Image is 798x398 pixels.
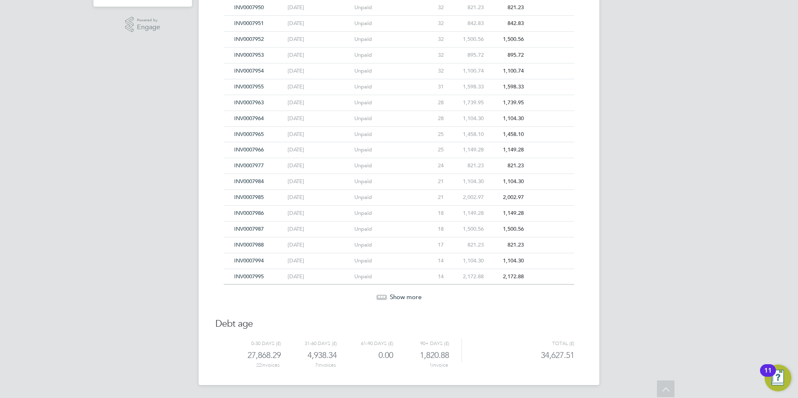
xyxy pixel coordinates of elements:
div: [DATE] [285,269,352,285]
span: INV0007964 [234,115,264,122]
div: [DATE] [285,190,352,205]
div: 31 [419,79,446,95]
span: 1 [429,362,432,368]
div: 821.23 [446,158,486,174]
div: 32 [419,16,446,31]
div: [DATE] [285,95,352,111]
div: [DATE] [285,237,352,253]
span: INV0007986 [234,209,264,217]
span: INV0007955 [234,83,264,90]
div: [DATE] [285,158,352,174]
div: 32 [419,48,446,63]
div: 32 [419,63,446,79]
div: 895.72 [486,48,526,63]
span: INV0007965 [234,131,264,138]
h3: Debt age [215,310,583,330]
div: Unpaid [352,237,419,253]
div: 34,627.51 [462,348,574,362]
div: 28 [419,111,446,126]
span: INV0007951 [234,20,264,27]
div: 17 [419,237,446,253]
div: 4,938.34 [281,348,337,362]
div: 25 [419,142,446,158]
div: 821.23 [486,237,526,253]
div: 90+ days (£) [393,338,449,348]
div: 11 [764,370,772,381]
div: 14 [419,253,446,269]
div: 1,598.33 [486,79,526,95]
span: INV0007985 [234,194,264,201]
div: 21 [419,174,446,189]
div: Unpaid [352,95,419,111]
div: [DATE] [285,79,352,95]
span: INV0007954 [234,67,264,74]
div: Unpaid [352,127,419,142]
div: 2,002.97 [446,190,486,205]
div: 1,104.30 [486,253,526,269]
div: Unpaid [352,79,419,95]
div: Unpaid [352,111,419,126]
div: Unpaid [352,158,419,174]
button: Open Resource Center, 11 new notifications [765,365,791,391]
div: 0-30 days (£) [225,338,281,348]
div: Unpaid [352,222,419,237]
div: [DATE] [285,142,352,158]
a: Powered byEngage [125,17,161,33]
span: INV0007953 [234,51,264,58]
ng-pluralize: invoices [261,362,280,368]
div: Unpaid [352,269,419,285]
div: 1,104.30 [486,174,526,189]
span: INV0007995 [234,273,264,280]
div: [DATE] [285,127,352,142]
div: 1,104.30 [446,111,486,126]
div: 1,500.56 [486,222,526,237]
div: Unpaid [352,142,419,158]
span: 22 [256,362,261,368]
div: [DATE] [285,222,352,237]
div: [DATE] [285,174,352,189]
ng-pluralize: invoice [432,362,448,368]
div: [DATE] [285,32,352,47]
ng-pluralize: invoices [318,362,336,368]
div: Unpaid [352,32,419,47]
span: 7 [315,362,318,368]
div: 842.83 [446,16,486,31]
div: 25 [419,127,446,142]
div: Unpaid [352,16,419,31]
span: INV0007984 [234,178,264,185]
div: [DATE] [285,206,352,221]
span: Show more [390,293,422,301]
div: 32 [419,32,446,47]
div: 1,820.88 [393,348,449,362]
span: INV0007966 [234,146,264,153]
div: 821.23 [446,237,486,253]
div: 61-90 days (£) [337,338,393,348]
div: 1,500.56 [446,222,486,237]
div: 2,002.97 [486,190,526,205]
div: Unpaid [352,253,419,269]
div: 1,739.95 [446,95,486,111]
span: INV0007994 [234,257,264,264]
div: Unpaid [352,190,419,205]
div: Unpaid [352,174,419,189]
div: 1,458.10 [446,127,486,142]
span: INV0007952 [234,35,264,43]
div: 1,500.56 [446,32,486,47]
div: 1,104.30 [486,111,526,126]
span: INV0007987 [234,225,264,232]
div: 0.00 [337,348,393,362]
div: 14 [419,269,446,285]
div: 27,868.29 [225,348,281,362]
div: [DATE] [285,48,352,63]
span: INV0007963 [234,99,264,106]
div: Unpaid [352,48,419,63]
div: 1,739.95 [486,95,526,111]
div: 24 [419,158,446,174]
div: 1,100.74 [446,63,486,79]
div: [DATE] [285,63,352,79]
div: 1,104.30 [446,174,486,189]
div: 2,172.88 [446,269,486,285]
div: 1,149.28 [486,206,526,221]
div: Unpaid [352,63,419,79]
div: [DATE] [285,16,352,31]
